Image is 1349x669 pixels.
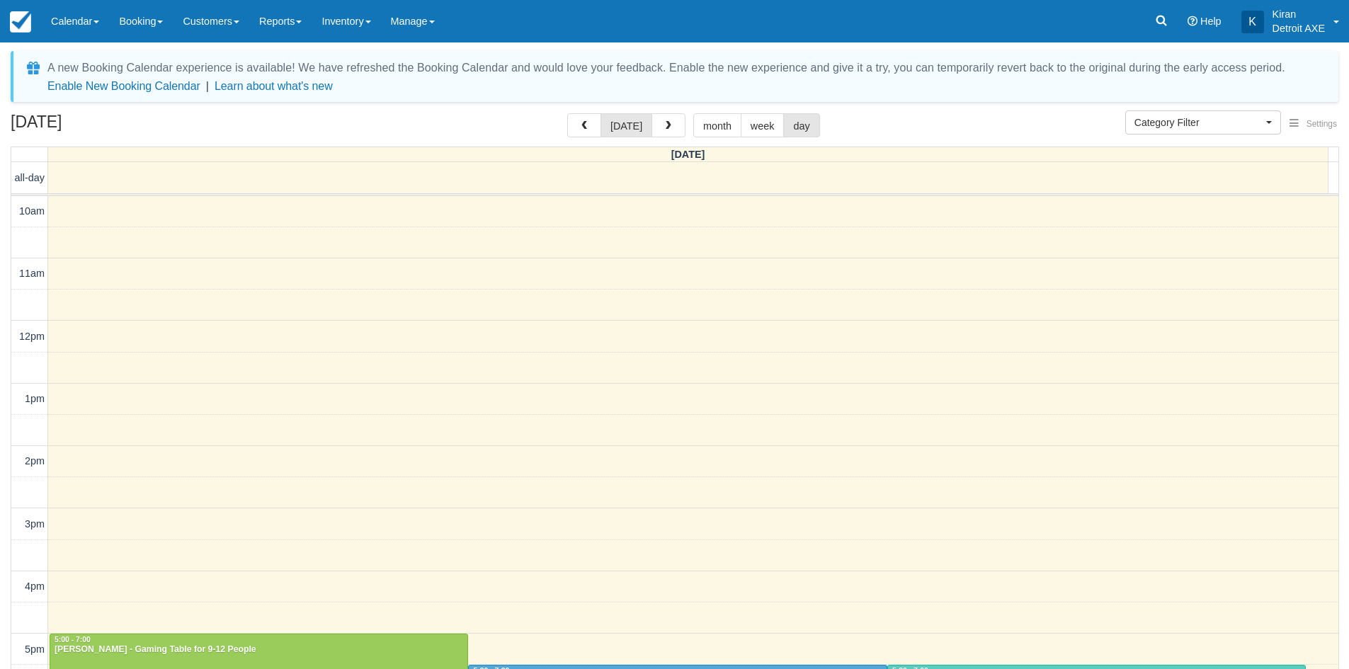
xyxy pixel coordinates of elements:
[19,331,45,342] span: 12pm
[25,455,45,467] span: 2pm
[25,581,45,592] span: 4pm
[671,149,705,160] span: [DATE]
[10,11,31,33] img: checkfront-main-nav-mini-logo.png
[19,205,45,217] span: 10am
[600,113,652,137] button: [DATE]
[25,393,45,404] span: 1pm
[693,113,741,137] button: month
[1273,7,1325,21] p: Kiran
[1241,11,1264,33] div: K
[19,268,45,279] span: 11am
[15,172,45,183] span: all-day
[47,59,1285,76] div: A new Booking Calendar experience is available! We have refreshed the Booking Calendar and would ...
[1134,115,1263,130] span: Category Filter
[1200,16,1222,27] span: Help
[47,79,200,93] button: Enable New Booking Calendar
[55,636,91,644] span: 5:00 - 7:00
[25,518,45,530] span: 3pm
[783,113,819,137] button: day
[11,113,190,139] h2: [DATE]
[1307,119,1337,129] span: Settings
[741,113,785,137] button: week
[215,80,333,92] a: Learn about what's new
[1281,114,1345,135] button: Settings
[54,644,464,656] div: [PERSON_NAME] - Gaming Table for 9-12 People
[1273,21,1325,35] p: Detroit AXE
[1125,110,1281,135] button: Category Filter
[25,644,45,655] span: 5pm
[1188,16,1197,26] i: Help
[206,80,209,92] span: |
